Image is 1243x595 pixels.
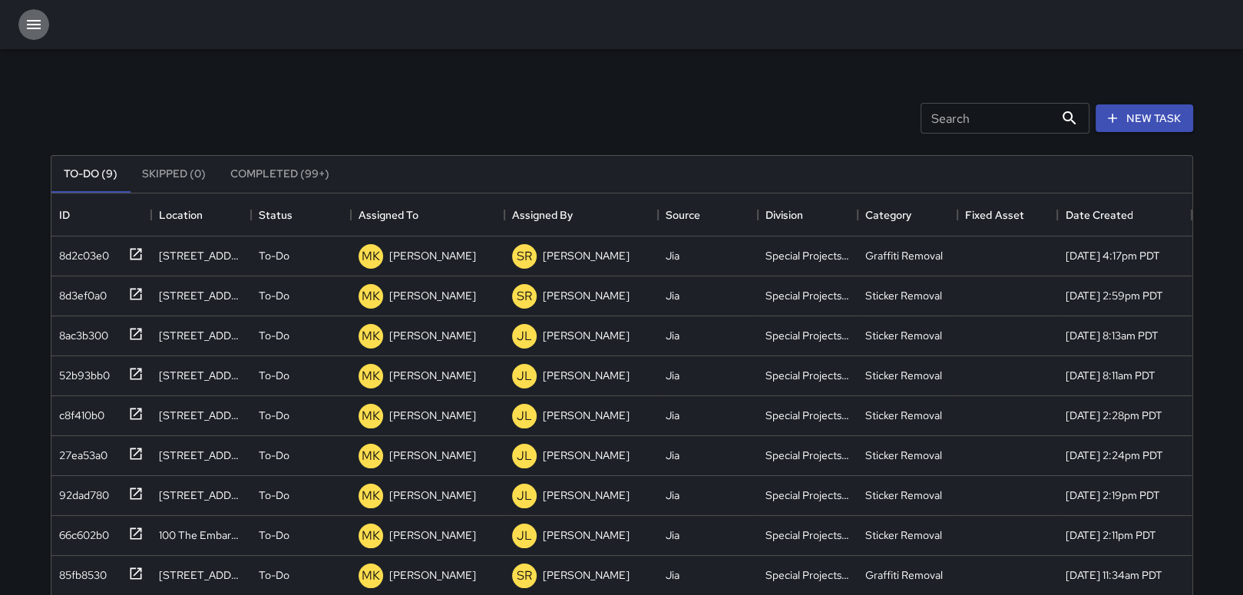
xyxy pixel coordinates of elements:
[543,408,630,423] p: [PERSON_NAME]
[765,248,850,263] div: Special Projects Team
[259,328,289,343] p: To-Do
[504,193,658,236] div: Assigned By
[1065,448,1162,463] div: 9/2/2025, 2:24pm PDT
[517,367,532,385] p: JL
[666,248,679,263] div: Jia
[159,527,243,543] div: 100 The Embarcadero
[765,567,850,583] div: Special Projects Team
[1065,488,1159,503] div: 9/2/2025, 2:19pm PDT
[865,567,943,583] div: Graffiti Removal
[765,328,850,343] div: Special Projects Team
[159,193,203,236] div: Location
[53,441,107,463] div: 27ea53a0
[543,527,630,543] p: [PERSON_NAME]
[517,287,532,306] p: SR
[517,567,532,585] p: SR
[51,156,130,193] button: To-Do (9)
[1096,104,1193,133] button: New Task
[765,408,850,423] div: Special Projects Team
[865,368,942,383] div: Sticker Removal
[517,247,532,266] p: SR
[1065,288,1162,303] div: 9/5/2025, 2:59pm PDT
[251,193,351,236] div: Status
[259,567,289,583] p: To-Do
[389,488,476,503] p: [PERSON_NAME]
[666,193,700,236] div: Source
[53,521,109,543] div: 66c602b0
[259,248,289,263] p: To-Do
[512,193,573,236] div: Assigned By
[130,156,218,193] button: Skipped (0)
[765,448,850,463] div: Special Projects Team
[865,328,942,343] div: Sticker Removal
[865,408,942,423] div: Sticker Removal
[259,288,289,303] p: To-Do
[218,156,342,193] button: Completed (99+)
[1065,408,1162,423] div: 9/2/2025, 2:28pm PDT
[259,488,289,503] p: To-Do
[59,193,70,236] div: ID
[389,527,476,543] p: [PERSON_NAME]
[359,193,418,236] div: Assigned To
[389,248,476,263] p: [PERSON_NAME]
[865,527,942,543] div: Sticker Removal
[666,368,679,383] div: Jia
[362,487,380,505] p: MK
[543,288,630,303] p: [PERSON_NAME]
[765,193,803,236] div: Division
[1065,567,1162,583] div: 9/2/2025, 11:34am PDT
[658,193,758,236] div: Source
[666,527,679,543] div: Jia
[758,193,858,236] div: Division
[666,448,679,463] div: Jia
[517,527,532,545] p: JL
[362,247,380,266] p: MK
[666,567,679,583] div: Jia
[765,488,850,503] div: Special Projects Team
[865,288,942,303] div: Sticker Removal
[965,193,1023,236] div: Fixed Asset
[865,448,942,463] div: Sticker Removal
[362,447,380,465] p: MK
[389,448,476,463] p: [PERSON_NAME]
[389,408,476,423] p: [PERSON_NAME]
[53,322,108,343] div: 8ac3b300
[543,488,630,503] p: [PERSON_NAME]
[51,193,151,236] div: ID
[389,567,476,583] p: [PERSON_NAME]
[159,328,243,343] div: 333 Bush Street
[159,288,243,303] div: 433 Kearny Street
[1065,193,1132,236] div: Date Created
[543,567,630,583] p: [PERSON_NAME]
[543,328,630,343] p: [PERSON_NAME]
[53,362,110,383] div: 52b93bb0
[765,527,850,543] div: Special Projects Team
[543,248,630,263] p: [PERSON_NAME]
[865,488,942,503] div: Sticker Removal
[259,527,289,543] p: To-Do
[543,368,630,383] p: [PERSON_NAME]
[159,368,243,383] div: 53 Sutter Street
[389,328,476,343] p: [PERSON_NAME]
[666,488,679,503] div: Jia
[765,288,850,303] div: Special Projects Team
[517,407,532,425] p: JL
[666,288,679,303] div: Jia
[259,408,289,423] p: To-Do
[1065,248,1159,263] div: 9/5/2025, 4:17pm PDT
[151,193,251,236] div: Location
[362,567,380,585] p: MK
[159,488,243,503] div: 201 Steuart Street
[362,407,380,425] p: MK
[765,368,850,383] div: Special Projects Team
[53,561,107,583] div: 85fb8530
[159,408,243,423] div: 83 Mission Street
[517,327,532,345] p: JL
[53,481,109,503] div: 92dad780
[865,193,911,236] div: Category
[517,447,532,465] p: JL
[53,402,104,423] div: c8f410b0
[362,527,380,545] p: MK
[159,448,243,463] div: 1 Mission Street
[259,193,293,236] div: Status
